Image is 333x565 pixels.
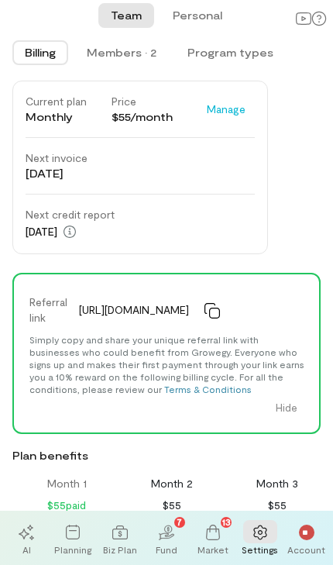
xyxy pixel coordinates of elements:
[190,514,236,562] a: Market
[79,302,189,318] span: [URL][DOMAIN_NAME]
[47,476,87,491] div: Month 1
[112,109,173,125] div: $55/month
[3,514,50,562] a: AI
[54,543,91,556] div: Planning
[151,476,193,491] div: Month 2
[164,384,252,394] a: Terms & Conditions
[98,3,154,28] button: Team
[156,543,177,556] div: Fund
[20,287,70,333] div: Referral link
[143,514,190,562] a: Fund
[12,448,314,463] div: Plan benefits
[160,3,235,28] button: Personal
[207,102,245,117] span: Manage
[197,97,255,122] button: Manage
[22,543,31,556] div: AI
[25,45,56,60] span: Billing
[256,476,298,491] div: Month 3
[287,543,325,556] div: Account
[236,514,283,562] a: Settings
[26,222,115,241] div: [DATE]
[266,395,307,420] button: Hide
[47,496,86,515] div: $55 paid
[50,514,96,562] a: Planning
[26,150,88,166] div: Next invoice
[103,543,137,556] div: Biz Plan
[175,40,286,65] button: Program types
[197,543,228,556] div: Market
[112,94,173,109] div: Price
[26,94,87,109] div: Current plan
[26,109,87,125] div: Monthly
[74,40,169,65] button: Members · 2
[26,166,88,181] div: [DATE]
[29,334,304,394] span: Simply copy and share your unique referral link with businesses who could benefit from Growegy. E...
[12,40,68,65] button: Billing
[177,515,182,529] span: 7
[163,496,181,515] div: $55
[268,496,287,515] div: $55
[222,515,231,529] span: 13
[242,543,278,556] div: Settings
[97,514,143,562] a: Biz Plan
[87,45,156,60] div: Members · 2
[26,207,115,222] div: Next credit report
